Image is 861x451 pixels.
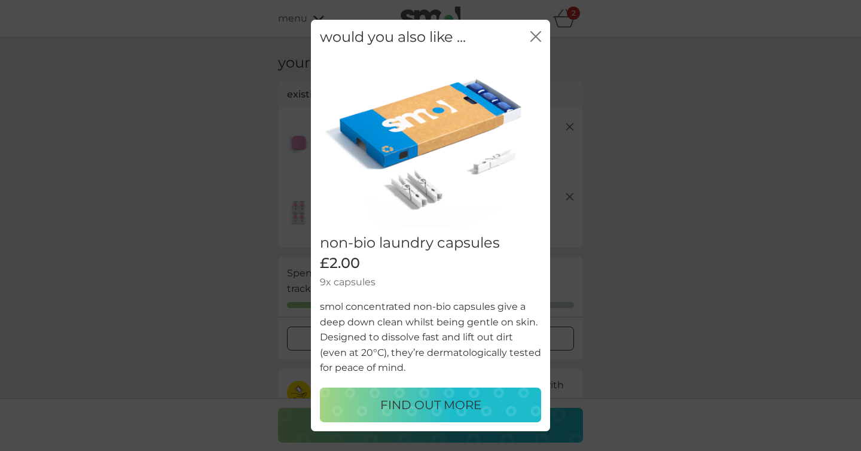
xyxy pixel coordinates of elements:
button: FIND OUT MORE [320,388,541,422]
h2: non-bio laundry capsules [320,234,541,252]
p: 9x capsules [320,275,541,290]
span: £2.00 [320,255,360,272]
h2: would you also like ... [320,29,466,46]
button: close [530,31,541,44]
p: FIND OUT MORE [380,395,481,415]
p: smol concentrated non-bio capsules give a deep down clean whilst being gentle on skin. Designed t... [320,299,541,376]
